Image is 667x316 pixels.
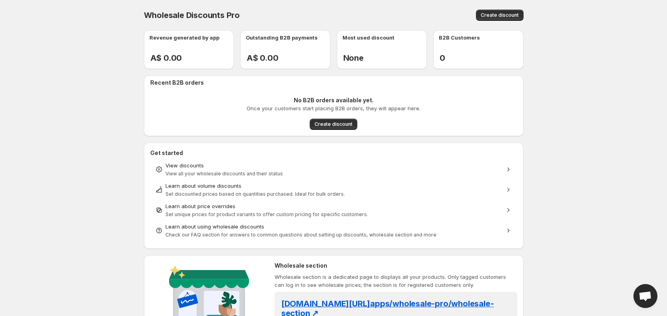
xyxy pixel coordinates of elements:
[440,53,524,63] h2: 0
[150,53,234,63] h2: A$ 0.00
[342,34,394,42] p: Most used discount
[144,10,240,20] span: Wholesale Discounts Pro
[165,161,502,169] div: View discounts
[247,104,420,112] p: Once your customers start placing B2B orders, they will appear here.
[246,34,318,42] p: Outstanding B2B payments
[294,96,374,104] p: No B2B orders available yet.
[165,202,502,210] div: Learn about price overrides
[150,149,517,157] h2: Get started
[247,53,331,63] h2: A$ 0.00
[165,171,283,177] span: View all your wholesale discounts and their status
[149,34,219,42] p: Revenue generated by app
[476,10,524,21] button: Create discount
[150,79,520,87] h2: Recent B2B orders
[165,182,502,190] div: Learn about volume discounts
[310,119,357,130] button: Create discount
[315,121,352,127] span: Create discount
[439,34,480,42] p: B2B Customers
[481,12,519,18] span: Create discount
[343,53,427,63] h2: None
[165,232,436,238] span: Check our FAQ section for answers to common questions about setting up discounts, wholesale secti...
[633,284,657,308] div: Open chat
[275,262,517,270] h2: Wholesale section
[165,191,345,197] span: Set discounted prices based on quantities purchased. Ideal for bulk orders.
[165,223,502,231] div: Learn about using wholesale discounts
[275,273,517,289] p: Wholesale section is a dedicated page to displays all your products. Only tagged customers can lo...
[165,211,368,217] span: Set unique prices for product variants to offer custom pricing for specific customers.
